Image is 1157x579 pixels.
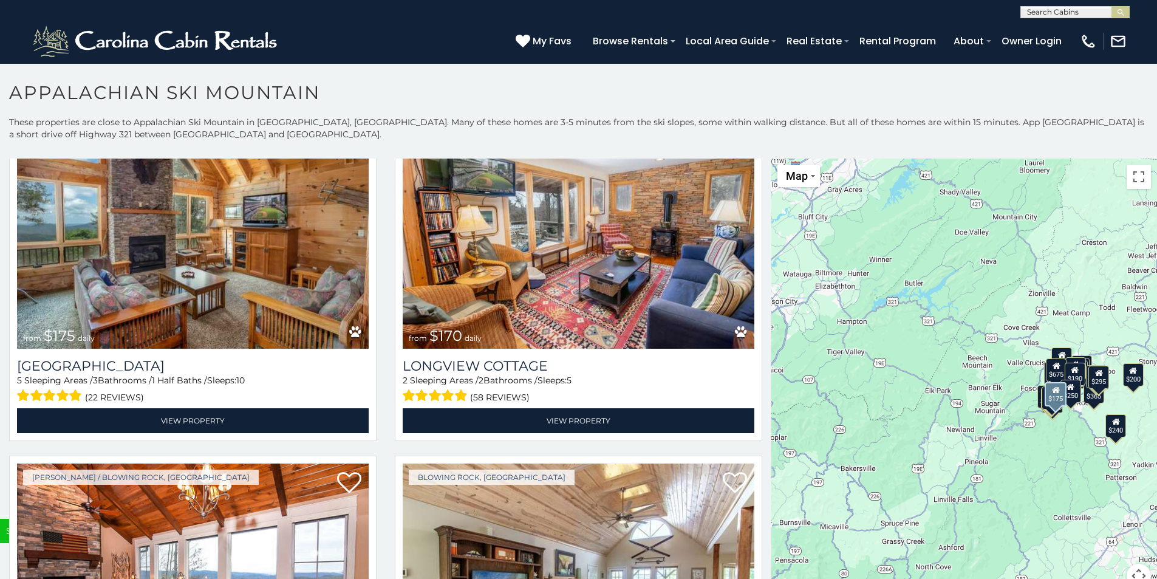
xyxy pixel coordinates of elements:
[17,358,369,374] h3: Blue Ridge View
[1127,165,1151,189] button: Toggle fullscreen view
[1046,358,1067,381] div: $675
[1052,348,1073,371] div: $200
[680,30,775,52] a: Local Area Guide
[1106,414,1127,437] div: $240
[1087,365,1107,388] div: $226
[409,470,575,485] a: Blowing Rock, [GEOGRAPHIC_DATA]
[17,113,369,349] img: Blue Ridge View
[1110,33,1127,50] img: mail-regular-white.png
[1065,362,1085,385] div: $190
[587,30,674,52] a: Browse Rentals
[1045,382,1067,406] div: $175
[1072,355,1093,379] div: $200
[1042,386,1062,409] div: $275
[470,389,530,405] span: (58 reviews)
[1037,385,1058,408] div: $165
[403,375,408,386] span: 2
[1084,380,1105,403] div: $365
[853,30,942,52] a: Rental Program
[403,358,754,374] a: Longview Cottage
[429,327,462,344] span: $170
[516,33,575,49] a: My Favs
[479,375,483,386] span: 2
[403,408,754,433] a: View Property
[465,334,482,343] span: daily
[1089,365,1110,388] div: $295
[780,30,848,52] a: Real Estate
[947,30,990,52] a: About
[78,334,95,343] span: daily
[1041,386,1062,409] div: $220
[1123,363,1144,386] div: $200
[17,408,369,433] a: View Property
[17,374,369,405] div: Sleeping Areas / Bathrooms / Sleeps:
[23,334,41,343] span: from
[403,374,754,405] div: Sleeping Areas / Bathrooms / Sleeps:
[409,334,427,343] span: from
[533,33,572,49] span: My Favs
[1060,380,1081,403] div: $250
[786,170,808,182] span: Map
[44,327,75,344] span: $175
[723,471,747,496] a: Add to favorites
[1065,357,1086,380] div: $150
[337,471,361,496] a: Add to favorites
[1044,361,1065,385] div: $315
[403,113,754,349] a: Longview Cottage from $170 daily
[30,23,282,60] img: White-1-2.png
[17,113,369,349] a: Blue Ridge View from $175 daily
[567,375,572,386] span: 5
[85,389,144,405] span: (22 reviews)
[777,165,820,187] button: Change map style
[1042,390,1063,413] div: $345
[23,470,259,485] a: [PERSON_NAME] / Blowing Rock, [GEOGRAPHIC_DATA]
[17,358,369,374] a: [GEOGRAPHIC_DATA]
[236,375,245,386] span: 10
[995,30,1068,52] a: Owner Login
[17,375,22,386] span: 5
[403,113,754,349] img: Longview Cottage
[1080,33,1097,50] img: phone-regular-white.png
[93,375,98,386] span: 3
[152,375,207,386] span: 1 Half Baths /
